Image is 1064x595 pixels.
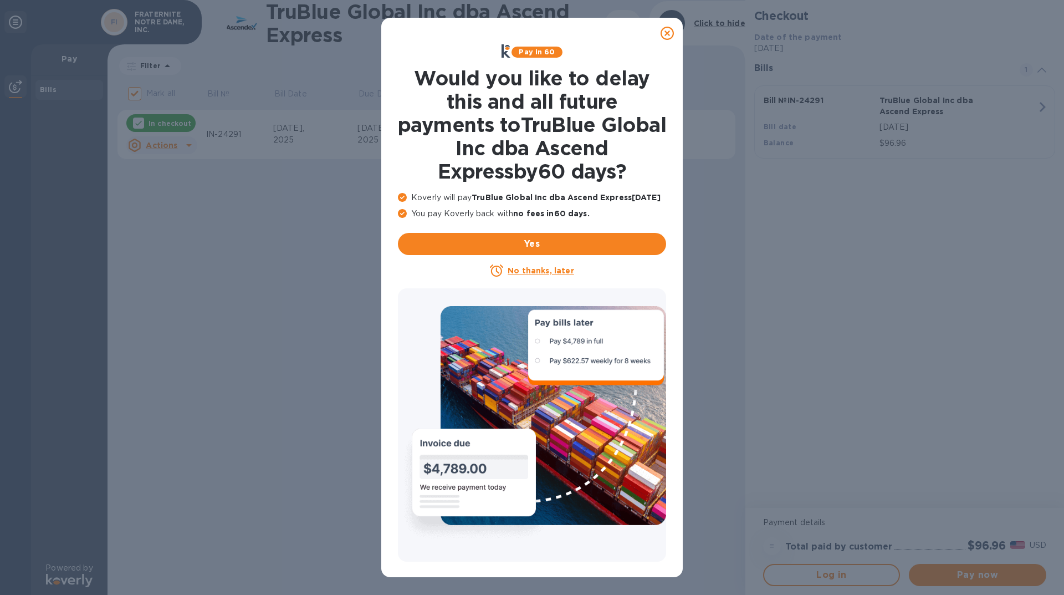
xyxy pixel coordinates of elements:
[508,266,574,275] u: No thanks, later
[513,209,589,218] b: no fees in 60 days .
[472,193,661,202] b: TruBlue Global Inc dba Ascend Express [DATE]
[407,237,657,251] span: Yes
[398,233,666,255] button: Yes
[398,208,666,220] p: You pay Koverly back with
[398,67,666,183] h1: Would you like to delay this and all future payments to TruBlue Global Inc dba Ascend Express by ...
[519,48,555,56] b: Pay in 60
[398,192,666,204] p: Koverly will pay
